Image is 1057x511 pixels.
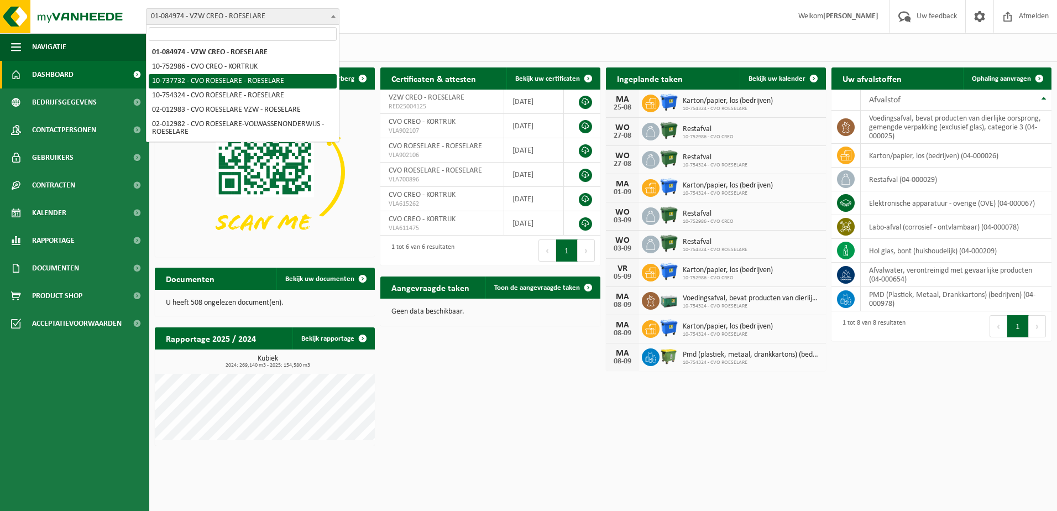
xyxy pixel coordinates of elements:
div: 08-09 [611,301,634,309]
a: Toon de aangevraagde taken [485,277,599,299]
td: hol glas, bont (huishoudelijk) (04-000209) [861,239,1051,263]
span: Dashboard [32,61,74,88]
h3: Kubiek [160,355,375,368]
span: Pmd (plastiek, metaal, drankkartons) (bedrijven) [683,351,820,359]
td: restafval (04-000029) [861,168,1051,191]
div: MA [611,349,634,358]
img: WB-1100-HPE-BE-01 [660,262,678,281]
span: VLA700896 [389,175,495,184]
td: [DATE] [504,163,564,187]
span: Bekijk uw certificaten [515,75,580,82]
button: Previous [990,315,1007,337]
button: Next [1029,315,1046,337]
span: Rapportage [32,227,75,254]
div: MA [611,95,634,104]
div: 01-09 [611,189,634,196]
img: WB-1100-HPE-GN-01 [660,149,678,168]
img: WB-1100-HPE-BE-01 [660,93,678,112]
span: Acceptatievoorwaarden [32,310,122,337]
li: 02-012983 - CVO ROESELARE VZW - ROESELARE [149,103,337,117]
span: Bekijk uw documenten [285,275,354,283]
span: 10-752986 - CVO CREO [683,275,773,281]
img: WB-1100-HPE-BE-01 [660,178,678,196]
span: 10-754324 - CVO ROESELARE [683,303,820,310]
button: Verberg [321,67,374,90]
span: Karton/papier, los (bedrijven) [683,97,773,106]
span: Bekijk uw kalender [749,75,805,82]
td: [DATE] [504,90,564,114]
div: MA [611,180,634,189]
button: 1 [556,239,578,262]
span: Karton/papier, los (bedrijven) [683,322,773,331]
span: 10-754324 - CVO ROESELARE [683,106,773,112]
img: WB-1100-HPE-GN-50 [660,347,678,366]
div: WO [611,152,634,160]
span: CVO ROESELARE - ROESELARE [389,142,482,150]
div: 27-08 [611,160,634,168]
li: 10-737732 - CVO ROESELARE - ROESELARE [149,74,337,88]
p: U heeft 508 ongelezen document(en). [166,299,364,307]
div: 1 tot 8 van 8 resultaten [837,314,906,338]
a: Bekijk uw kalender [740,67,825,90]
span: Gebruikers [32,144,74,171]
div: WO [611,123,634,132]
span: CVO CREO - KORTRIJK [389,215,456,223]
span: Voedingsafval, bevat producten van dierlijke oorsprong, gemengde verpakking (exc... [683,294,820,303]
span: Karton/papier, los (bedrijven) [683,266,773,275]
span: Restafval [683,125,734,134]
img: WB-1100-HPE-GN-01 [660,121,678,140]
td: PMD (Plastiek, Metaal, Drankkartons) (bedrijven) (04-000978) [861,287,1051,311]
span: 10-754324 - CVO ROESELARE [683,359,820,366]
span: CVO ROESELARE - ROESELARE [389,166,482,175]
span: Product Shop [32,282,82,310]
span: Bedrijfsgegevens [32,88,97,116]
span: 01-084974 - VZW CREO - ROESELARE [146,9,339,24]
h2: Aangevraagde taken [380,277,480,298]
div: 27-08 [611,132,634,140]
h2: Certificaten & attesten [380,67,487,89]
div: 03-09 [611,245,634,253]
button: 1 [1007,315,1029,337]
span: Documenten [32,254,79,282]
img: PB-LB-0680-HPE-GN-01 [660,290,678,309]
span: Toon de aangevraagde taken [494,284,580,291]
button: Previous [538,239,556,262]
h2: Ingeplande taken [606,67,694,89]
td: voedingsafval, bevat producten van dierlijke oorsprong, gemengde verpakking (exclusief glas), cat... [861,111,1051,144]
span: CVO CREO - KORTRIJK [389,191,456,199]
div: MA [611,321,634,330]
span: 01-084974 - VZW CREO - ROESELARE [146,8,339,25]
li: 10-752986 - CVO CREO - KORTRIJK [149,60,337,74]
div: 1 tot 6 van 6 resultaten [386,238,454,263]
td: labo-afval (corrosief - ontvlambaar) (04-000078) [861,215,1051,239]
div: 03-09 [611,217,634,225]
span: RED25004125 [389,102,495,111]
td: afvalwater, verontreinigd met gevaarlijke producten (04-000654) [861,263,1051,287]
li: 01-084974 - VZW CREO - ROESELARE [149,45,337,60]
a: Bekijk rapportage [292,327,374,350]
td: [DATE] [504,114,564,138]
div: 05-09 [611,273,634,281]
span: 10-752986 - CVO CREO [683,134,734,140]
span: 2024: 269,140 m3 - 2025: 154,580 m3 [160,363,375,368]
span: VLA902106 [389,151,495,160]
button: Next [578,239,595,262]
div: 08-09 [611,330,634,337]
span: 10-754324 - CVO ROESELARE [683,162,747,169]
span: Afvalstof [869,96,901,105]
span: 10-752986 - CVO CREO [683,218,734,225]
a: Bekijk uw documenten [276,268,374,290]
h2: Rapportage 2025 / 2024 [155,327,267,349]
strong: [PERSON_NAME] [823,12,878,20]
td: [DATE] [504,211,564,236]
span: Karton/papier, los (bedrijven) [683,181,773,190]
span: Ophaling aanvragen [972,75,1031,82]
a: Ophaling aanvragen [963,67,1050,90]
span: Restafval [683,153,747,162]
li: 02-012982 - CVO ROESELARE-VOLWASSENONDERWIJS - ROESELARE [149,117,337,139]
li: 10-754324 - CVO ROESELARE - ROESELARE [149,88,337,103]
span: 10-754324 - CVO ROESELARE [683,247,747,253]
span: VLA902107 [389,127,495,135]
div: MA [611,293,634,301]
span: Restafval [683,238,747,247]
